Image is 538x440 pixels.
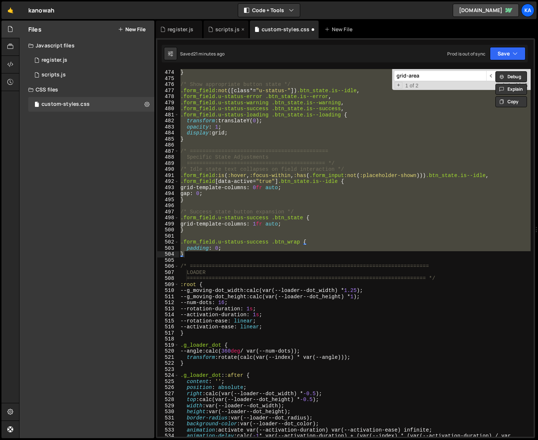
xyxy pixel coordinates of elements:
[157,409,179,415] div: 530
[495,71,527,82] button: Debug
[157,257,179,264] div: 505
[157,306,179,312] div: 513
[262,26,310,33] div: custom-styles.css
[157,185,179,191] div: 493
[157,300,179,306] div: 512
[157,203,179,209] div: 496
[157,173,179,179] div: 491
[157,88,179,94] div: 477
[157,275,179,282] div: 508
[118,26,146,32] button: New File
[157,166,179,173] div: 490
[157,263,179,270] div: 506
[157,154,179,161] div: 488
[28,97,154,112] div: 9382/20450.css
[157,294,179,300] div: 511
[1,1,19,19] a: 🤙
[157,330,179,336] div: 517
[157,342,179,349] div: 519
[157,270,179,276] div: 507
[157,215,179,221] div: 498
[157,372,179,379] div: 524
[157,161,179,167] div: 489
[157,118,179,124] div: 482
[157,421,179,427] div: 532
[193,51,225,57] div: 21 minutes ago
[157,191,179,197] div: 494
[157,69,179,76] div: 474
[157,403,179,409] div: 529
[157,336,179,342] div: 518
[495,84,527,95] button: Explain
[157,367,179,373] div: 523
[28,6,54,15] div: kanowah
[157,318,179,324] div: 515
[157,391,179,397] div: 527
[157,142,179,148] div: 486
[157,427,179,433] div: 533
[157,227,179,233] div: 500
[238,4,300,17] button: Code + Tools
[157,106,179,112] div: 480
[402,83,422,89] span: 1 of 2
[157,397,179,403] div: 528
[28,25,42,33] h2: Files
[19,38,154,53] div: Javascript files
[157,112,179,118] div: 481
[324,26,355,33] div: New File
[157,245,179,252] div: 503
[42,57,67,64] div: register.js
[157,130,179,136] div: 484
[157,124,179,130] div: 483
[157,100,179,106] div: 479
[395,82,402,89] span: Toggle Replace mode
[447,51,485,57] div: Prod is out of sync
[157,76,179,82] div: 475
[495,96,527,107] button: Copy
[157,360,179,367] div: 522
[157,178,179,185] div: 492
[157,354,179,361] div: 521
[486,71,496,81] span: ​
[157,282,179,288] div: 509
[157,288,179,294] div: 510
[42,72,66,78] div: scripts.js
[157,312,179,318] div: 514
[157,415,179,421] div: 531
[490,47,526,60] button: Save
[157,136,179,143] div: 485
[157,379,179,385] div: 525
[157,385,179,391] div: 526
[180,51,225,57] div: Saved
[157,221,179,227] div: 499
[157,94,179,100] div: 478
[521,4,534,17] a: Ka
[157,148,179,155] div: 487
[453,4,519,17] a: [DOMAIN_NAME]
[157,209,179,215] div: 497
[42,101,90,108] div: custom-styles.css
[157,348,179,354] div: 520
[157,324,179,330] div: 516
[28,68,154,82] div: 9382/24789.js
[157,233,179,239] div: 501
[168,26,193,33] div: register.js
[19,82,154,97] div: CSS files
[394,71,486,81] input: Search for
[157,82,179,88] div: 476
[28,53,154,68] div: 9382/20687.js
[215,26,240,33] div: scripts.js
[157,197,179,203] div: 495
[157,239,179,245] div: 502
[157,251,179,257] div: 504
